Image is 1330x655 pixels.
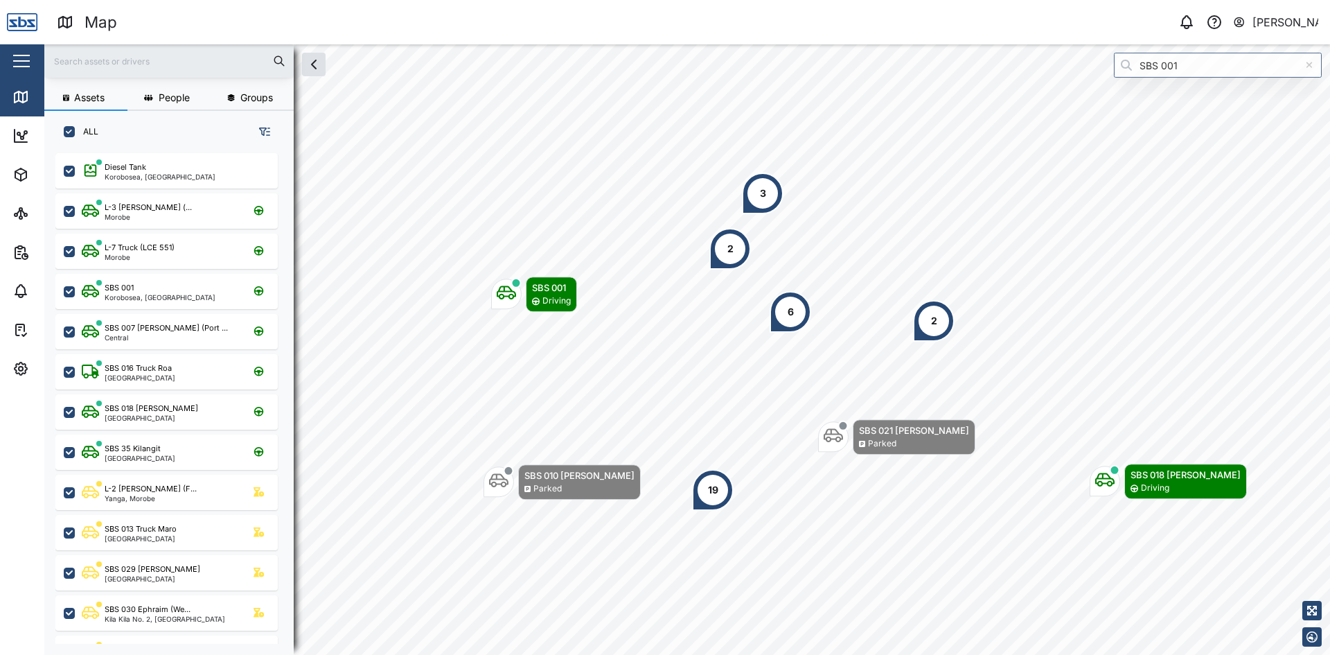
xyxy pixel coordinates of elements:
[36,128,98,143] div: Dashboard
[727,241,734,256] div: 2
[788,304,794,320] div: 6
[105,213,192,220] div: Morobe
[105,282,134,294] div: SBS 001
[105,202,192,213] div: L-3 [PERSON_NAME] (...
[105,161,146,173] div: Diesel Tank
[36,245,83,260] div: Reports
[36,322,74,338] div: Tasks
[532,281,571,295] div: SBS 001
[240,93,273,103] span: Groups
[105,483,197,495] div: L-2 [PERSON_NAME] (F...
[818,419,975,455] div: Map marker
[742,173,783,214] div: Map marker
[491,277,577,312] div: Map marker
[105,604,190,615] div: SBS 030 Ephraim (We...
[7,7,37,37] img: Main Logo
[36,167,79,182] div: Assets
[105,414,198,421] div: [GEOGRAPHIC_DATA]
[542,295,571,308] div: Driving
[533,482,562,496] div: Parked
[105,294,215,301] div: Korobosea, [GEOGRAPHIC_DATA]
[105,334,228,341] div: Central
[913,300,955,342] div: Map marker
[36,206,69,221] div: Sites
[105,173,215,180] div: Korobosea, [GEOGRAPHIC_DATA]
[36,89,67,105] div: Map
[36,283,79,299] div: Alarms
[44,44,1330,655] canvas: Map
[760,186,766,201] div: 3
[524,469,635,482] div: SBS 010 [PERSON_NAME]
[53,51,285,71] input: Search assets or drivers
[1090,464,1247,499] div: Map marker
[1252,14,1319,31] div: [PERSON_NAME]
[105,615,225,622] div: Kila Kila No. 2, [GEOGRAPHIC_DATA]
[105,254,175,261] div: Morobe
[1114,53,1322,78] input: Search by People, Asset, Geozone or Place
[105,564,200,575] div: SBS 029 [PERSON_NAME]
[1232,12,1319,32] button: [PERSON_NAME]
[770,291,811,333] div: Map marker
[105,535,177,542] div: [GEOGRAPHIC_DATA]
[75,126,98,137] label: ALL
[484,464,641,500] div: Map marker
[105,523,177,535] div: SBS 013 Truck Maro
[55,148,293,644] div: grid
[105,403,198,414] div: SBS 018 [PERSON_NAME]
[859,423,969,437] div: SBS 021 [PERSON_NAME]
[105,443,161,455] div: SBS 35 Kilangit
[105,575,200,582] div: [GEOGRAPHIC_DATA]
[74,93,105,103] span: Assets
[931,313,937,329] div: 2
[868,437,896,451] div: Parked
[105,322,228,334] div: SBS 007 [PERSON_NAME] (Port ...
[159,93,190,103] span: People
[1130,468,1241,482] div: SBS 018 [PERSON_NAME]
[105,242,175,254] div: L-7 Truck (LCE 551)
[709,228,751,270] div: Map marker
[692,469,734,511] div: Map marker
[708,482,718,498] div: 19
[105,455,175,462] div: [GEOGRAPHIC_DATA]
[105,495,197,502] div: Yanga, Morobe
[1141,482,1169,495] div: Driving
[105,374,175,381] div: [GEOGRAPHIC_DATA]
[85,10,117,35] div: Map
[105,363,172,374] div: SBS 016 Truck Roa
[36,361,85,376] div: Settings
